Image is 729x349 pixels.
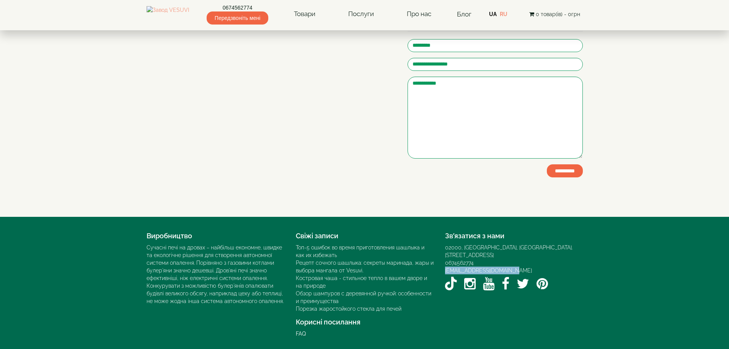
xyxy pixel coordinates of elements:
a: RU [500,11,507,17]
a: Топ-5 ошибок во время приготовления шашлыка и как их избежать [296,244,424,258]
a: Pinterest VESUVI [537,274,548,293]
a: Порезка жаростойкого стекла для печей [296,306,401,312]
a: Блог [457,10,471,18]
a: Twitter / X VESUVI [517,274,529,293]
a: Про нас [399,5,439,23]
h4: Корисні посилання [296,318,434,326]
img: Завод VESUVI [147,6,189,22]
span: 0 товар(ів) - 0грн [536,11,580,17]
a: 0674562774 [445,260,474,266]
a: Товари [286,5,323,23]
h4: Свіжі записи [296,232,434,240]
a: Костровая чаша - стильное тепло в вашем дворе и на природе [296,275,427,289]
div: 02000, [GEOGRAPHIC_DATA], [GEOGRAPHIC_DATA]. [STREET_ADDRESS] [445,244,583,259]
a: FAQ [296,331,306,337]
a: UA [489,11,497,17]
div: Сучасні печі на дровах – найбільш економне, швидке та екологічне рішення для створення автономної... [147,244,284,305]
a: [EMAIL_ADDRESS][DOMAIN_NAME] [445,267,532,274]
a: Instagram VESUVI [464,274,476,293]
a: YouTube VESUVI [483,274,494,293]
h4: Зв’язатися з нами [445,232,583,240]
a: TikTok VESUVI [445,274,457,293]
a: Обзор шампуров с деревянной ручкой: особенности и преимущества [296,290,431,304]
h4: Виробництво [147,232,284,240]
button: 0 товар(ів) - 0грн [527,10,582,18]
span: Передзвоніть мені [207,11,268,25]
a: Послуги [341,5,382,23]
a: Facebook VESUVI [502,274,509,293]
a: Рецепт сочного шашлыка: секреты маринада, жары и выбора мангала от Vesuvi. [296,260,434,274]
a: 0674562774 [207,4,268,11]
